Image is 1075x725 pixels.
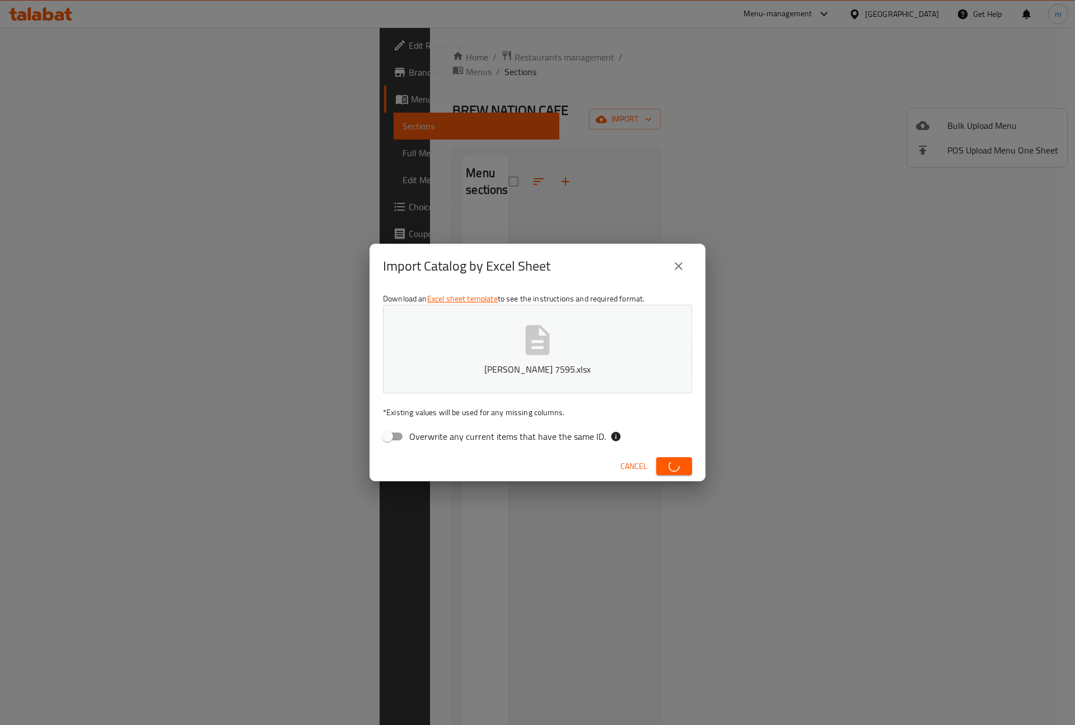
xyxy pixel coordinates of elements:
button: [PERSON_NAME] 7595.xlsx [383,305,692,393]
a: Excel sheet template [427,291,498,306]
h2: Import Catalog by Excel Sheet [383,257,550,275]
span: Cancel [620,459,647,473]
button: close [665,253,692,280]
p: [PERSON_NAME] 7595.xlsx [400,363,675,376]
span: Overwrite any current items that have the same ID. [409,430,606,443]
p: Existing values will be used for any missing columns. [383,407,692,418]
svg: If the overwrite option isn't selected, then the items that match an existing ID will be ignored ... [610,431,621,442]
button: Cancel [616,456,652,477]
div: Download an to see the instructions and required format. [370,289,705,451]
